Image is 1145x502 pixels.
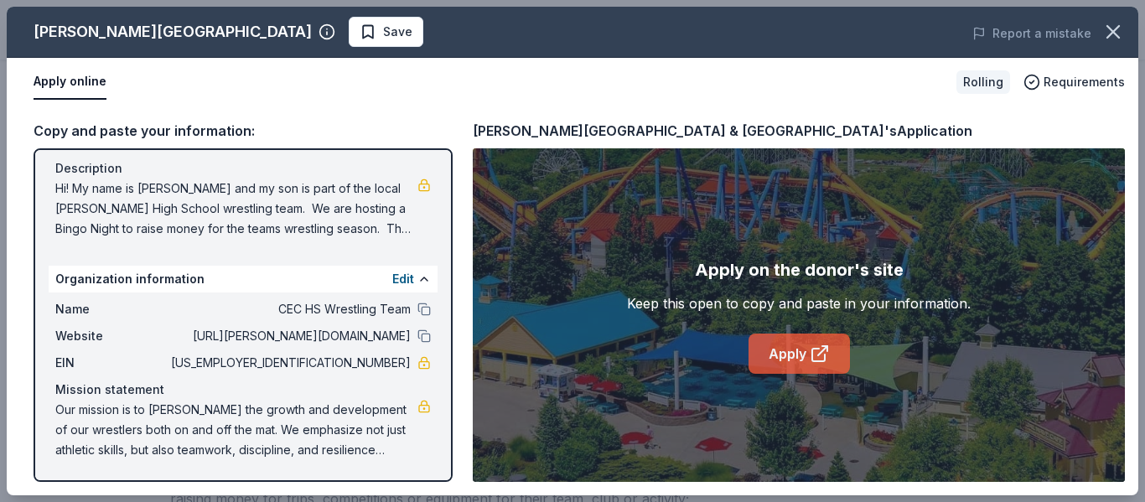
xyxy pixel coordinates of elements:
[1023,72,1125,92] button: Requirements
[55,400,417,460] span: Our mission is to [PERSON_NAME] the growth and development of our wrestlers both on and off the m...
[473,120,972,142] div: [PERSON_NAME][GEOGRAPHIC_DATA] & [GEOGRAPHIC_DATA]'s Application
[168,353,411,373] span: [US_EMPLOYER_IDENTIFICATION_NUMBER]
[55,299,168,319] span: Name
[695,256,904,283] div: Apply on the donor's site
[972,23,1091,44] button: Report a mistake
[55,380,431,400] div: Mission statement
[956,70,1010,94] div: Rolling
[749,334,850,374] a: Apply
[349,17,423,47] button: Save
[168,299,411,319] span: CEC HS Wrestling Team
[34,65,106,100] button: Apply online
[55,158,431,179] div: Description
[55,179,417,239] span: Hi! My name is [PERSON_NAME] and my son is part of the local [PERSON_NAME] High School wrestling ...
[627,293,971,313] div: Keep this open to copy and paste in your information.
[55,326,168,346] span: Website
[168,326,411,346] span: [URL][PERSON_NAME][DOMAIN_NAME]
[49,266,438,292] div: Organization information
[383,22,412,42] span: Save
[34,18,312,45] div: [PERSON_NAME][GEOGRAPHIC_DATA]
[1044,72,1125,92] span: Requirements
[34,120,453,142] div: Copy and paste your information:
[55,353,168,373] span: EIN
[392,269,414,289] button: Edit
